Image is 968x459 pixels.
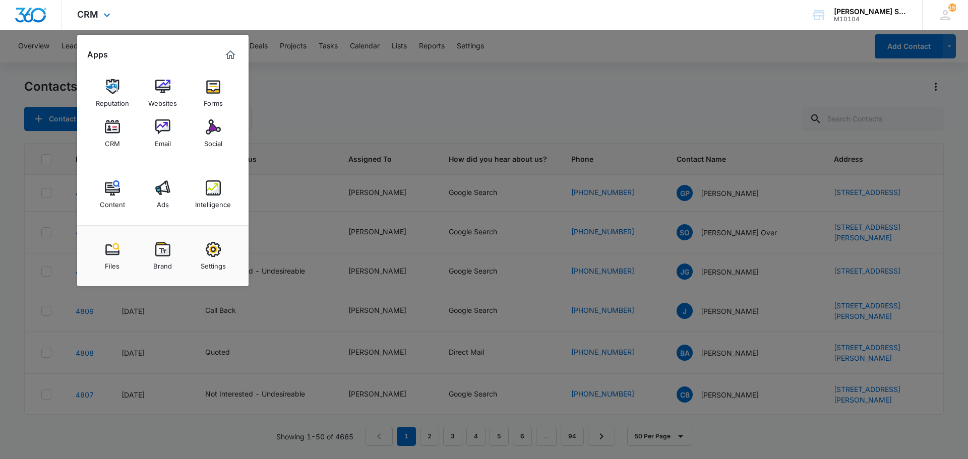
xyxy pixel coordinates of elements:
span: CRM [77,9,98,20]
div: Intelligence [195,195,231,209]
div: account name [834,8,907,16]
a: Reputation [93,74,132,112]
div: Reputation [96,94,129,107]
a: Forms [194,74,232,112]
div: Settings [201,257,226,270]
div: Content [100,195,125,209]
h2: Apps [87,50,108,59]
a: CRM [93,114,132,153]
a: Brand [144,237,182,275]
a: Websites [144,74,182,112]
div: Files [105,257,119,270]
a: Ads [144,175,182,214]
div: account id [834,16,907,23]
a: Marketing 360® Dashboard [222,47,238,63]
a: Files [93,237,132,275]
div: Websites [148,94,177,107]
a: Email [144,114,182,153]
div: Forms [204,94,223,107]
a: Intelligence [194,175,232,214]
a: Settings [194,237,232,275]
div: Brand [153,257,172,270]
a: Content [93,175,132,214]
a: Social [194,114,232,153]
span: 150 [948,4,956,12]
div: Ads [157,195,169,209]
div: CRM [105,135,120,148]
div: Social [204,135,222,148]
div: Email [155,135,171,148]
div: notifications count [948,4,956,12]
